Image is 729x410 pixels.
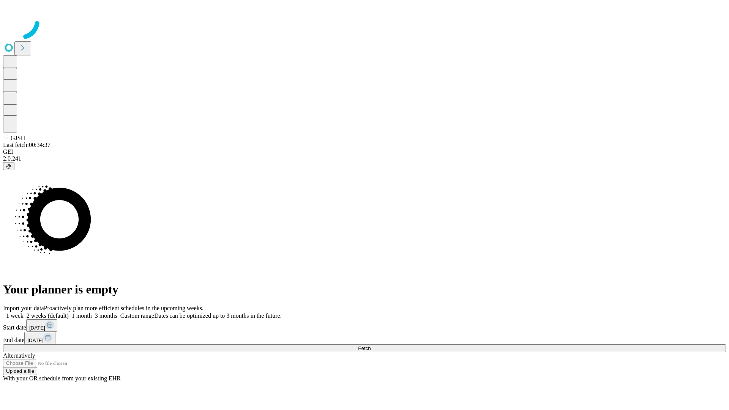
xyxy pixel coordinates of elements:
[24,332,55,344] button: [DATE]
[120,312,154,319] span: Custom range
[3,375,121,382] span: With your OR schedule from your existing EHR
[3,148,726,155] div: GEI
[3,162,14,170] button: @
[3,282,726,296] h1: Your planner is empty
[3,155,726,162] div: 2.0.241
[72,312,92,319] span: 1 month
[154,312,281,319] span: Dates can be optimized up to 3 months in the future.
[27,312,69,319] span: 2 weeks (default)
[29,325,45,331] span: [DATE]
[3,319,726,332] div: Start date
[6,163,11,169] span: @
[11,135,25,141] span: GJSH
[358,345,371,351] span: Fetch
[3,352,35,359] span: Alternatively
[3,142,50,148] span: Last fetch: 00:34:37
[44,305,204,311] span: Proactively plan more efficient schedules in the upcoming weeks.
[3,344,726,352] button: Fetch
[26,319,57,332] button: [DATE]
[95,312,117,319] span: 3 months
[27,337,43,343] span: [DATE]
[3,305,44,311] span: Import your data
[3,332,726,344] div: End date
[6,312,24,319] span: 1 week
[3,367,37,375] button: Upload a file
